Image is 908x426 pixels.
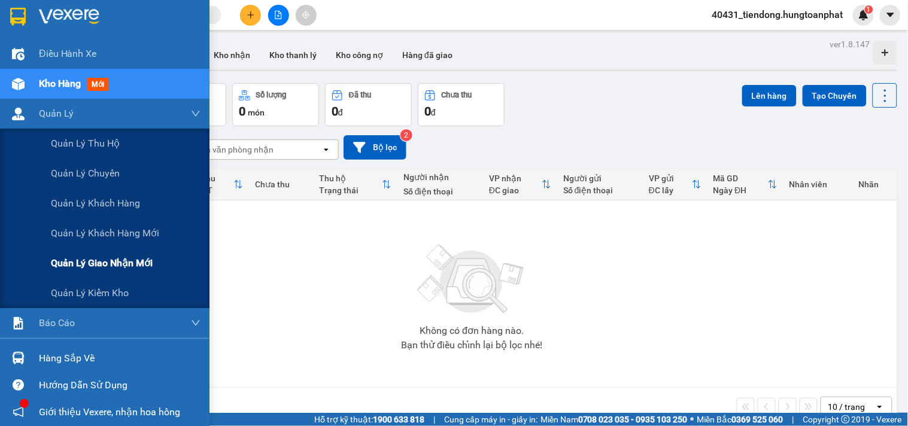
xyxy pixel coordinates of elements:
[296,5,317,26] button: aim
[232,83,319,126] button: Số lượng0món
[274,11,283,19] span: file-add
[12,108,25,120] img: warehouse-icon
[707,169,784,200] th: Toggle SortBy
[51,285,129,300] span: Quản lý kiểm kho
[321,145,331,154] svg: open
[184,169,249,200] th: Toggle SortBy
[424,104,431,118] span: 0
[51,196,140,211] span: Quản lý khách hàng
[865,5,873,14] sup: 1
[420,326,524,336] div: Không có đơn hàng nào.
[789,179,847,189] div: Nhân viên
[190,185,233,195] div: HTTT
[828,401,866,413] div: 10 / trang
[87,78,109,91] span: mới
[268,5,289,26] button: file-add
[10,8,26,26] img: logo-vxr
[792,413,794,426] span: |
[256,91,287,99] div: Số lượng
[39,78,81,89] span: Kho hàng
[732,415,784,424] strong: 0369 525 060
[39,404,180,419] span: Giới thiệu Vexere, nhận hoa hồng
[400,129,412,141] sup: 2
[13,379,24,391] span: question-circle
[418,83,505,126] button: Chưa thu0đ
[13,406,24,418] span: notification
[412,238,532,321] img: svg+xml;base64,PHN2ZyBjbGFzcz0ibGlzdC1wbHVnX19zdmciIHhtbG5zPSJodHRwOi8vd3d3LnczLm9yZy8yMDAwL3N2Zy...
[204,41,260,69] button: Kho nhận
[875,402,885,412] svg: open
[39,46,97,61] span: Điều hành xe
[12,48,25,60] img: warehouse-icon
[191,144,274,156] div: Chọn văn phòng nhận
[830,38,870,51] div: ver 1.8.147
[373,415,424,424] strong: 1900 633 818
[403,187,477,196] div: Số điện thoại
[713,174,768,183] div: Mã GD
[319,185,382,195] div: Trạng thái
[39,106,74,121] span: Quản Lý
[858,10,869,20] img: icon-new-feature
[403,172,477,182] div: Người nhận
[239,104,245,118] span: 0
[51,226,159,241] span: Quản lý khách hàng mới
[483,169,557,200] th: Toggle SortBy
[703,7,853,22] span: 40431_tiendong.hungtoanphat
[260,41,326,69] button: Kho thanh lý
[643,169,707,200] th: Toggle SortBy
[247,11,255,19] span: plus
[867,5,871,14] span: 1
[433,413,435,426] span: |
[442,91,472,99] div: Chưa thu
[302,11,310,19] span: aim
[578,415,688,424] strong: 0708 023 035 - 0935 103 250
[39,376,201,394] div: Hướng dẫn sử dụng
[540,413,688,426] span: Miền Nam
[444,413,537,426] span: Cung cấp máy in - giấy in:
[190,174,233,183] div: Đã thu
[51,166,120,181] span: Quản lý chuyến
[691,417,694,422] span: ⚪️
[314,413,424,426] span: Hỗ trợ kỹ thuật:
[255,179,307,189] div: Chưa thu
[563,174,637,183] div: Người gửi
[240,5,261,26] button: plus
[489,185,542,195] div: ĐC giao
[649,185,691,195] div: ĐC lấy
[51,136,120,151] span: Quản lý thu hộ
[880,5,901,26] button: caret-down
[191,318,201,328] span: down
[12,317,25,330] img: solution-icon
[563,185,637,195] div: Số điện thoại
[332,104,338,118] span: 0
[401,340,542,350] div: Bạn thử điều chỉnh lại bộ lọc nhé!
[349,91,371,99] div: Đã thu
[873,41,897,65] div: Tạo kho hàng mới
[431,108,436,117] span: đ
[51,255,153,270] span: Quản lý giao nhận mới
[325,83,412,126] button: Đã thu0đ
[248,108,265,117] span: món
[885,10,896,20] span: caret-down
[12,78,25,90] img: warehouse-icon
[842,415,850,424] span: copyright
[858,179,891,189] div: Nhãn
[697,413,784,426] span: Miền Bắc
[489,174,542,183] div: VP nhận
[326,41,393,69] button: Kho công nợ
[338,108,343,117] span: đ
[191,109,201,118] span: down
[39,349,201,367] div: Hàng sắp về
[344,135,406,160] button: Bộ lọc
[319,174,382,183] div: Thu hộ
[393,41,462,69] button: Hàng đã giao
[713,185,768,195] div: Ngày ĐH
[742,85,797,106] button: Lên hàng
[39,315,75,330] span: Báo cáo
[803,85,867,106] button: Tạo Chuyến
[313,169,397,200] th: Toggle SortBy
[12,352,25,364] img: warehouse-icon
[649,174,691,183] div: VP gửi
